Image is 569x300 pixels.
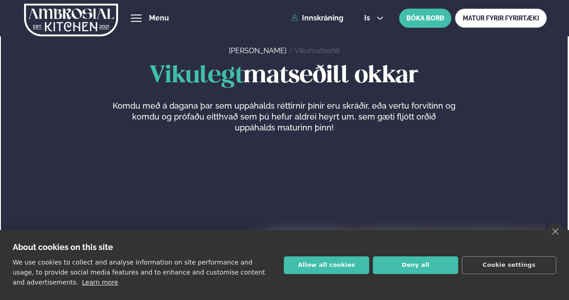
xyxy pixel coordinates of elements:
[364,15,373,22] span: is
[455,9,547,28] a: MATUR FYRIR FYRIRTÆKI
[291,14,343,22] a: Innskráning
[13,242,113,252] strong: About cookies on this site
[229,46,287,55] a: [PERSON_NAME]
[548,224,563,239] a: close
[113,100,456,133] p: Komdu með á dagana þar sem uppáhalds réttirnir þínir eru skráðir, eða vertu forvitinn og komdu og...
[357,15,391,22] button: is
[149,65,243,87] span: Vikulegt
[288,46,295,55] span: /
[23,63,545,90] h1: matseðill okkar
[284,256,369,274] button: Allow all cookies
[295,46,340,55] a: Vikumatseðill
[462,256,556,274] button: Cookie settings
[399,9,451,28] button: BÓKA BORÐ
[131,13,142,24] button: hamburger
[82,279,119,286] a: Learn more
[13,259,265,286] p: We use cookies to collect and analyse information on site performance and usage, to provide socia...
[373,256,458,274] button: Deny all
[24,1,118,39] img: logo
